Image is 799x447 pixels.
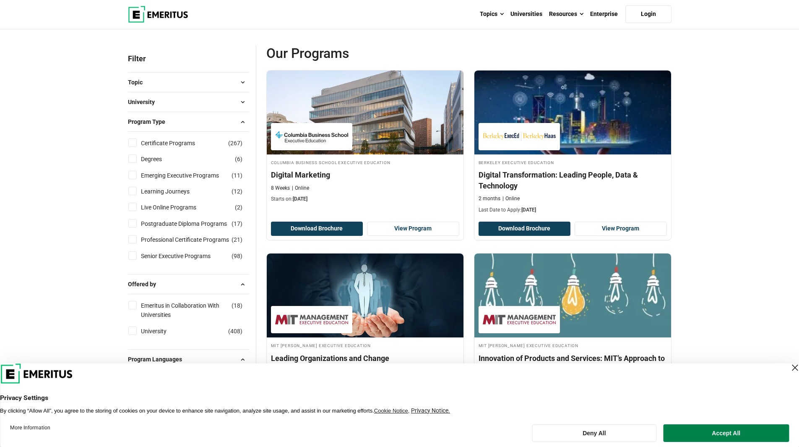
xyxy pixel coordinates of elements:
span: 17 [234,220,240,227]
button: Download Brochure [479,222,571,236]
img: Columbia Business School Executive Education [275,127,348,146]
a: Professional Certificate Programs [141,235,246,244]
span: 267 [230,140,240,146]
span: ( ) [232,251,242,261]
span: 6 [237,156,240,162]
span: 2 [237,204,240,211]
a: Learning Journeys [141,187,206,196]
span: Our Programs [266,45,469,62]
img: MIT Sloan Executive Education [275,310,348,329]
p: Filter [128,45,249,72]
h4: Berkeley Executive Education [479,159,667,166]
p: Last Date to Apply: [479,207,667,214]
a: Postgraduate Diploma Programs [141,219,244,228]
a: University [141,327,183,336]
span: ( ) [232,219,242,228]
span: 11 [234,172,240,179]
button: Download Brochure [271,222,363,236]
span: ( ) [232,235,242,244]
span: ( ) [235,154,242,164]
span: 408 [230,328,240,335]
h4: MIT [PERSON_NAME] Executive Education [271,342,459,349]
span: [DATE] [521,207,536,213]
img: Digital Transformation: Leading People, Data & Technology | Online Digital Transformation Course [474,71,671,154]
button: University [128,96,249,108]
a: Emeritus in Collaboration With Universities [141,301,248,320]
span: 12 [234,188,240,195]
button: Program Languages [128,353,249,366]
a: Login [625,5,671,23]
span: Topic [128,78,149,87]
span: Program Languages [128,355,189,364]
span: 98 [234,253,240,259]
p: 8 Weeks [271,185,290,192]
a: Product Design and Innovation Course by MIT Sloan Executive Education - September 4, 2025 MIT Slo... [474,254,671,401]
button: Topic [128,76,249,89]
p: Starts on: [271,196,459,203]
h4: Innovation of Products and Services: MIT’s Approach to Design Thinking [479,353,667,374]
span: Offered by [128,280,163,289]
h4: Leading Organizations and Change [271,353,459,363]
button: Offered by [128,278,249,290]
a: Degrees [141,154,179,164]
h4: Columbia Business School Executive Education [271,159,459,166]
span: ( ) [232,187,242,196]
img: MIT Sloan Executive Education [483,310,556,329]
a: Emerging Executive Programs [141,171,236,180]
a: Senior Executive Programs [141,251,227,261]
h4: Digital Marketing [271,170,459,180]
span: 18 [234,302,240,309]
span: ( ) [235,203,242,212]
span: 21 [234,236,240,243]
a: View Program [575,222,667,236]
p: Online [502,195,520,202]
h4: MIT [PERSON_NAME] Executive Education [479,342,667,349]
span: ( ) [228,327,242,336]
a: Leadership Course by MIT Sloan Executive Education - September 4, 2025 MIT Sloan Executive Educat... [267,254,463,390]
span: Program Type [128,117,172,126]
p: Online [292,185,309,192]
span: University [128,97,161,107]
a: Certificate Programs [141,139,212,148]
img: Berkeley Executive Education [483,127,556,146]
h4: Digital Transformation: Leading People, Data & Technology [479,170,667,191]
a: Sales and Marketing Course by Columbia Business School Executive Education - September 4, 2025 Co... [267,71,463,207]
p: 2 months [479,195,500,202]
img: Innovation of Products and Services: MIT’s Approach to Design Thinking | Online Product Design an... [474,254,671,337]
span: [DATE] [293,196,307,202]
a: Live Online Programs [141,203,213,212]
a: View Program [367,222,459,236]
a: Digital Transformation Course by Berkeley Executive Education - September 4, 2025 Berkeley Execut... [474,71,671,218]
span: ( ) [228,139,242,148]
span: ( ) [232,171,242,180]
img: Leading Organizations and Change | Online Leadership Course [267,254,463,337]
span: ( ) [232,301,242,310]
img: Digital Marketing | Online Sales and Marketing Course [267,71,463,154]
button: Program Type [128,115,249,128]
